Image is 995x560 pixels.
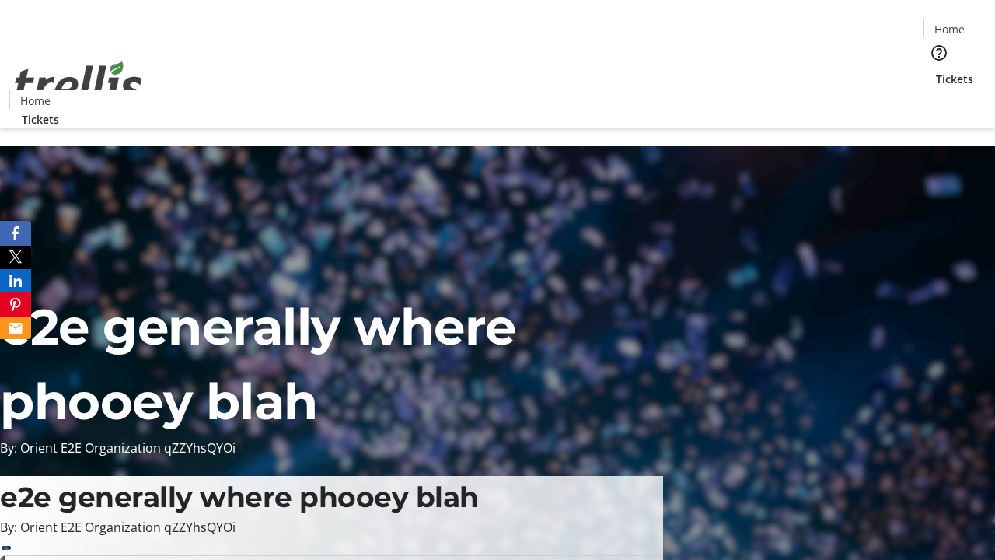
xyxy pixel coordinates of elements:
[923,37,955,68] button: Help
[936,71,973,87] span: Tickets
[923,71,986,87] a: Tickets
[9,111,72,128] a: Tickets
[934,21,965,37] span: Home
[20,93,51,109] span: Home
[22,111,59,128] span: Tickets
[10,93,60,109] a: Home
[923,87,955,118] button: Cart
[9,44,148,122] img: Orient E2E Organization qZZYhsQYOi's Logo
[924,21,974,37] a: Home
